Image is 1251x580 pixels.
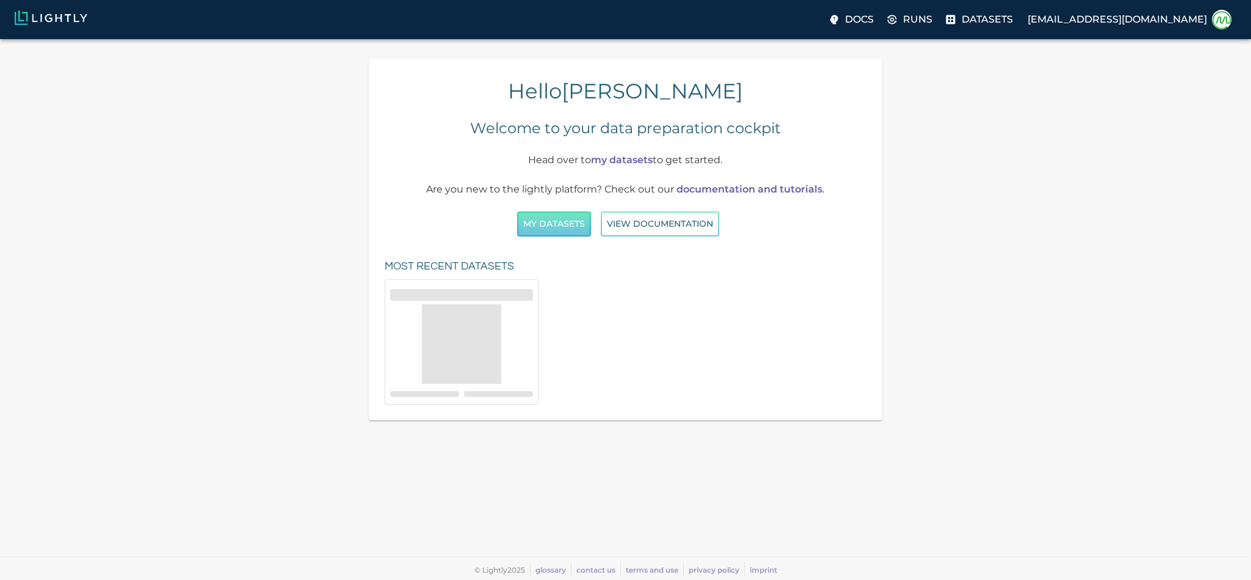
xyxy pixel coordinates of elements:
[591,154,653,166] a: my datasets
[517,218,591,229] a: My Datasets
[379,78,872,104] h4: Hello [PERSON_NAME]
[601,211,719,237] button: View documentation
[470,119,781,138] h5: Welcome to your data preparation cockpit
[845,12,874,27] p: Docs
[962,12,1013,27] p: Datasets
[601,218,719,229] a: View documentation
[676,183,822,195] a: documentation and tutorials
[750,565,777,574] a: imprint
[903,12,932,27] p: Runs
[421,153,830,167] p: Head over to to get started.
[825,9,879,31] label: Docs
[1212,10,1231,29] img: Dinesh T
[15,10,87,25] img: Lightly
[474,565,525,574] span: © Lightly 2025
[942,9,1018,31] label: Datasets
[576,565,615,574] a: contact us
[421,182,830,197] p: Are you new to the lightly platform? Check out our .
[626,565,678,574] a: terms and use
[535,565,566,574] a: glossary
[1028,12,1207,27] p: [EMAIL_ADDRESS][DOMAIN_NAME]
[517,211,591,237] button: My Datasets
[1023,6,1236,33] label: [EMAIL_ADDRESS][DOMAIN_NAME]Dinesh T
[689,565,739,574] a: privacy policy
[385,257,514,276] h6: Most recent datasets
[883,9,937,31] label: Runs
